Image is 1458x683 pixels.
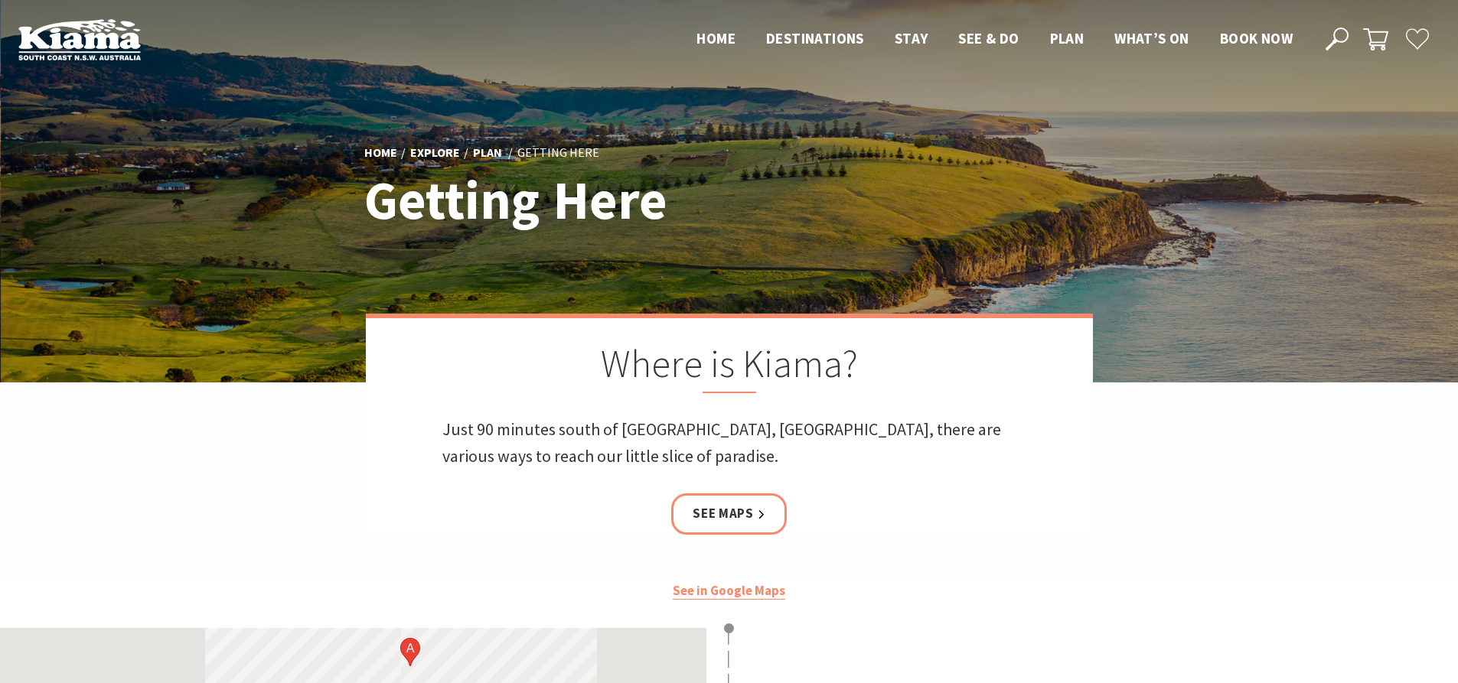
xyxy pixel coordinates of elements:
span: Destinations [766,29,864,47]
a: See Maps [671,493,787,534]
a: Home [364,145,397,161]
p: Just 90 minutes south of [GEOGRAPHIC_DATA], [GEOGRAPHIC_DATA], there are various ways to reach ou... [442,416,1016,470]
div: Sydney NSW, Australia [400,638,420,666]
h1: Getting Here [364,171,797,229]
img: Kiama Logo [18,18,141,60]
span: Plan [1050,29,1085,47]
a: Explore [410,145,460,161]
span: Stay [895,29,928,47]
nav: Main Menu [681,27,1308,52]
span: What’s On [1114,29,1189,47]
span: Home [696,29,736,47]
span: Book now [1220,29,1293,47]
a: Plan [473,145,502,161]
li: Getting Here [517,143,599,163]
h2: Where is Kiama? [442,341,1016,393]
span: See & Do [958,29,1019,47]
